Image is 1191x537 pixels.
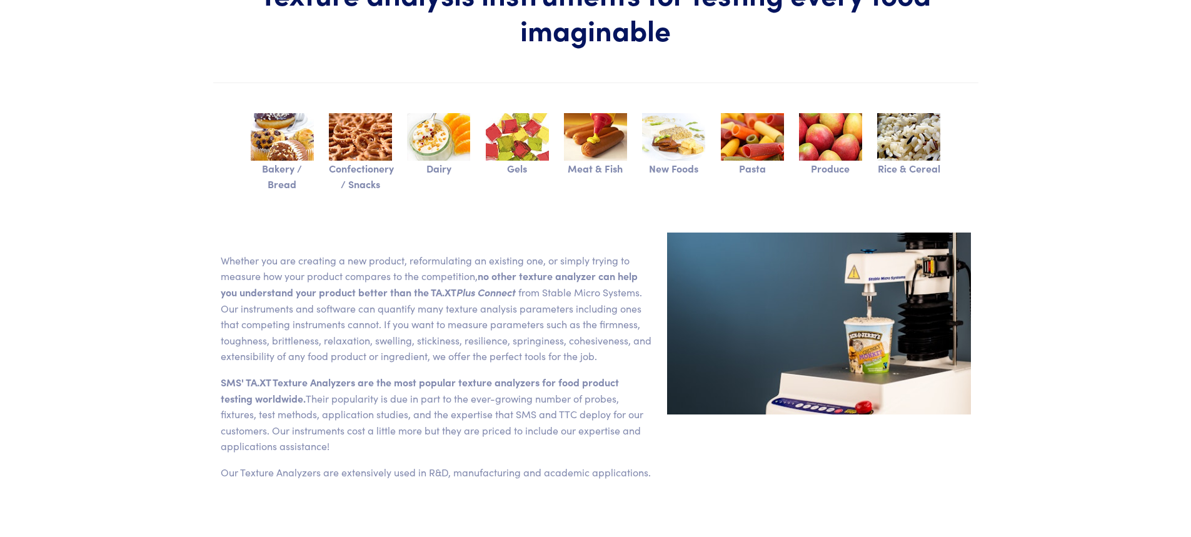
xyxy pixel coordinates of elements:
img: meat-fish.jpg [564,113,627,161]
p: New Foods [642,161,705,177]
p: Gels [486,161,549,177]
p: Meat & Fish [564,161,627,177]
strong: SMS' TA.XT Texture Analyzers are the most popular texture analyzers for food product testing worl... [221,375,619,405]
p: Pasta [721,161,784,177]
a: Gels [486,127,549,176]
p: Confectionery / Snacks [329,161,392,193]
p: Dairy [407,161,470,177]
img: bakery-bread.jpg [251,113,314,161]
img: sweets-snacks.jpg [329,113,392,161]
img: marquee-dairy-v1.1.jpg [667,233,971,415]
p: Bakery / Bread [251,161,314,193]
img: pasta.jpg [721,113,784,161]
img: gels.jpg [486,113,549,161]
img: rice-cereal.jpg [877,113,940,161]
a: New Foods [642,127,705,176]
p: Our Texture Analyzers are extensively used in R&D, manufacturing and academic applications. [221,464,652,481]
p: Produce [799,161,862,177]
a: Produce [799,127,862,176]
p: Their popularity is due in part to the ever-growing number of probes, fixtures, test methods, app... [221,374,652,454]
a: Meat & Fish [564,127,627,176]
a: Rice & Cereal [877,127,940,176]
a: Dairy [407,127,470,176]
p: Rice & Cereal [877,161,940,177]
a: Bakery / Bread [251,127,314,193]
p: Whether you are creating a new product, reformulating an existing one, or simply trying to measur... [221,253,652,364]
strong: no other texture analyzer can help you understand your product better than the TA.XT [221,269,638,299]
span: Plus Connect [456,285,516,299]
img: dairy.jpg [407,113,470,161]
img: alternativeproteins.jpg [642,113,705,161]
a: Confectionery / Snacks [329,127,392,193]
a: Pasta [721,127,784,176]
img: produce.jpg [799,113,862,161]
